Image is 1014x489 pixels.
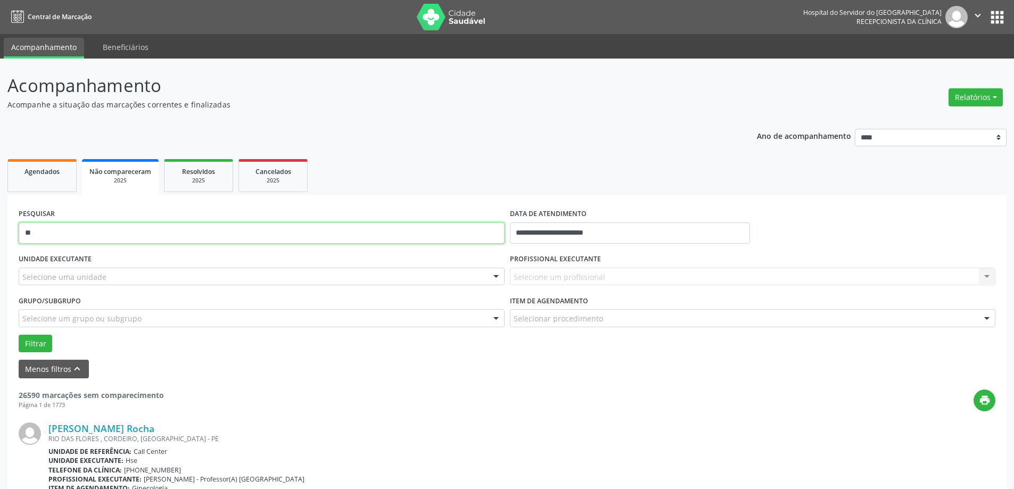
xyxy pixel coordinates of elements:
button: apps [988,8,1007,27]
button: print [974,389,995,411]
div: Página 1 de 1773 [19,401,164,410]
b: Unidade executante: [48,456,123,465]
span: Selecione um grupo ou subgrupo [22,313,142,324]
span: Resolvidos [182,167,215,176]
b: Unidade de referência: [48,447,131,456]
label: DATA DE ATENDIMENTO [510,206,587,222]
p: Acompanhe a situação das marcações correntes e finalizadas [7,99,707,110]
i: print [979,394,991,406]
img: img [945,6,968,28]
i: keyboard_arrow_up [71,363,83,375]
span: Call Center [134,447,167,456]
div: 2025 [246,177,300,185]
span: Central de Marcação [28,12,92,21]
div: 2025 [172,177,225,185]
span: [PERSON_NAME] - Professor(A) [GEOGRAPHIC_DATA] [144,475,304,484]
span: Cancelados [255,167,291,176]
span: Agendados [24,167,60,176]
p: Ano de acompanhamento [757,129,851,142]
a: Beneficiários [95,38,156,56]
b: Profissional executante: [48,475,142,484]
div: 2025 [89,177,151,185]
label: Grupo/Subgrupo [19,293,81,309]
i:  [972,10,984,21]
div: Hospital do Servidor do [GEOGRAPHIC_DATA] [803,8,942,17]
label: PESQUISAR [19,206,55,222]
span: Selecione uma unidade [22,271,106,283]
span: Hse [126,456,137,465]
label: Item de agendamento [510,293,588,309]
a: Central de Marcação [7,8,92,26]
a: [PERSON_NAME] Rocha [48,422,154,434]
span: [PHONE_NUMBER] [124,466,181,475]
div: RIO DAS FLORES , CORDEIRO, [GEOGRAPHIC_DATA] - PE [48,434,995,443]
strong: 26590 marcações sem comparecimento [19,390,164,400]
span: Recepcionista da clínica [856,17,942,26]
button: Menos filtroskeyboard_arrow_up [19,360,89,378]
a: Acompanhamento [4,38,84,59]
label: PROFISSIONAL EXECUTANTE [510,251,601,268]
b: Telefone da clínica: [48,466,122,475]
label: UNIDADE EXECUTANTE [19,251,92,268]
p: Acompanhamento [7,72,707,99]
button:  [968,6,988,28]
span: Não compareceram [89,167,151,176]
span: Selecionar procedimento [514,313,603,324]
button: Relatórios [949,88,1003,106]
button: Filtrar [19,335,52,353]
img: img [19,422,41,445]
